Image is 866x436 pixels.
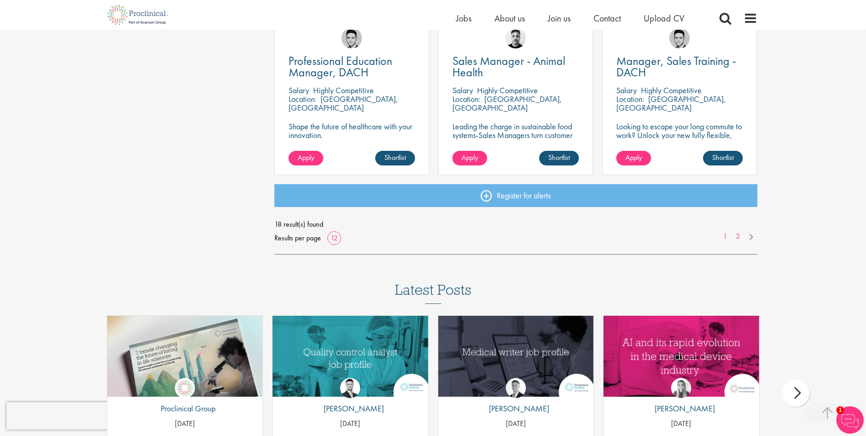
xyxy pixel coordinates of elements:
p: Highly Competitive [477,85,538,96]
p: [DATE] [107,419,263,429]
a: About us [494,12,525,24]
p: Leading the charge in sustainable food systems-Sales Managers turn customer success into global p... [452,122,579,148]
a: Joshua Godden [PERSON_NAME] [317,378,384,419]
a: 2 [731,231,745,242]
p: Shape the future of healthcare with your innovation. [289,122,415,139]
a: Shortlist [539,151,579,165]
span: Apply [625,153,642,162]
span: Manager, Sales Training - DACH [616,53,736,80]
p: [DATE] [273,419,428,429]
a: Apply [452,151,487,165]
span: Sales Manager - Animal Health [452,53,565,80]
a: Sales Manager - Animal Health [452,55,579,78]
span: Location: [289,94,316,104]
a: Link to a post [273,316,428,397]
a: Manager, Sales Training - DACH [616,55,743,78]
a: Apply [289,151,323,165]
img: quality control analyst job profile [273,316,428,397]
a: Jobs [456,12,472,24]
p: [GEOGRAPHIC_DATA], [GEOGRAPHIC_DATA] [289,94,398,113]
a: Shortlist [703,151,743,165]
img: Dean Fisher [505,28,526,48]
img: Hannah Burke [671,378,691,398]
span: Apply [298,153,314,162]
a: Contact [593,12,621,24]
p: [DATE] [438,419,594,429]
a: Apply [616,151,651,165]
span: Professional Education Manager, DACH [289,53,392,80]
img: Proclinical: Life sciences hiring trends report 2025 [107,316,263,404]
iframe: reCAPTCHA [6,402,123,430]
div: next [782,379,810,407]
p: Looking to escape your long commute to work? Unlock your new fully flexible, remote working posit... [616,122,743,157]
img: Connor Lynes [669,28,690,48]
span: 1 [836,406,844,414]
p: Proclinical Group [154,403,215,415]
span: Salary [616,85,637,96]
a: 1 [719,231,732,242]
p: [GEOGRAPHIC_DATA], [GEOGRAPHIC_DATA] [616,94,726,113]
a: Hannah Burke [PERSON_NAME] [648,378,715,419]
a: Link to a post [604,316,759,397]
img: AI and Its Impact on the Medical Device Industry | Proclinical [604,316,759,397]
span: 18 result(s) found [274,218,757,231]
img: Chatbot [836,406,864,434]
h3: Latest Posts [395,282,472,304]
a: 12 [327,233,341,243]
a: Professional Education Manager, DACH [289,55,415,78]
p: Highly Competitive [641,85,702,96]
img: George Watson [506,378,526,398]
span: Apply [462,153,478,162]
span: Location: [616,94,644,104]
span: Results per page [274,231,321,245]
img: Joshua Godden [340,378,360,398]
img: Connor Lynes [341,28,362,48]
a: Link to a post [107,316,263,397]
a: Link to a post [438,316,594,397]
a: Register for alerts [274,184,757,207]
p: [PERSON_NAME] [317,403,384,415]
a: Proclinical Group Proclinical Group [154,378,215,419]
p: [PERSON_NAME] [482,403,549,415]
img: Medical writer job profile [438,316,594,397]
img: Proclinical Group [175,378,195,398]
span: Salary [289,85,309,96]
a: Upload CV [644,12,684,24]
span: Salary [452,85,473,96]
a: Join us [548,12,571,24]
a: Shortlist [375,151,415,165]
a: George Watson [PERSON_NAME] [482,378,549,419]
p: [GEOGRAPHIC_DATA], [GEOGRAPHIC_DATA] [452,94,562,113]
span: Location: [452,94,480,104]
p: [PERSON_NAME] [648,403,715,415]
p: [DATE] [604,419,759,429]
p: Highly Competitive [313,85,374,96]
